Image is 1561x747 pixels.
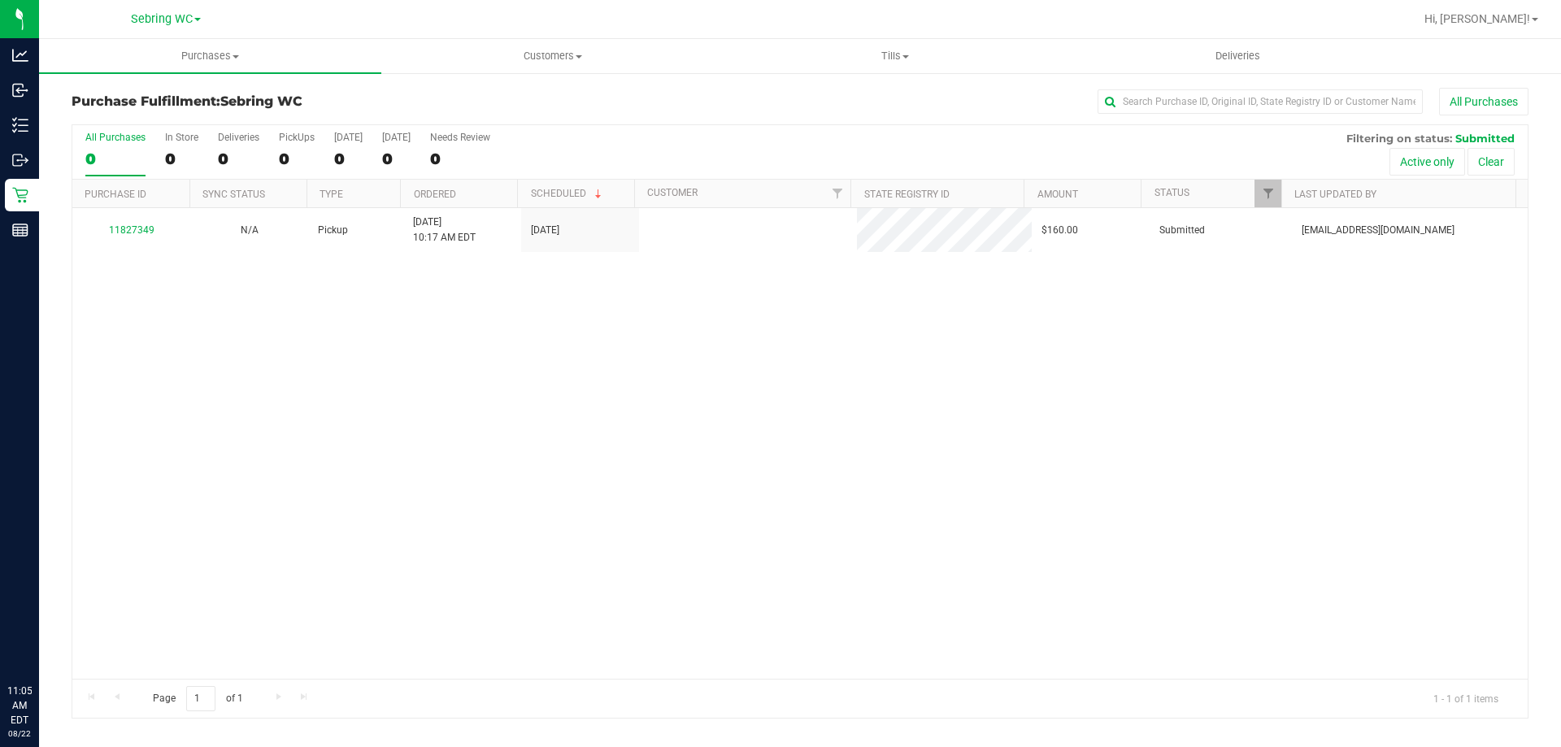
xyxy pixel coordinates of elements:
div: 0 [218,150,259,168]
a: Ordered [414,189,456,200]
span: Tills [724,49,1065,63]
span: Page of 1 [139,686,256,711]
span: Not Applicable [241,224,259,236]
a: Sync Status [202,189,265,200]
button: Clear [1468,148,1515,176]
input: Search Purchase ID, Original ID, State Registry ID or Customer Name... [1098,89,1423,114]
a: Purchases [39,39,381,73]
button: All Purchases [1439,88,1528,115]
inline-svg: Analytics [12,47,28,63]
div: 0 [430,150,490,168]
span: Sebring WC [220,93,302,109]
a: Purchase ID [85,189,146,200]
span: [DATE] 10:17 AM EDT [413,215,476,245]
inline-svg: Inbound [12,82,28,98]
a: Customer [647,187,698,198]
a: Tills [724,39,1066,73]
input: 1 [186,686,215,711]
div: 0 [279,150,315,168]
div: [DATE] [382,132,411,143]
a: Last Updated By [1294,189,1376,200]
iframe: Resource center [16,617,65,666]
span: Filtering on status: [1346,132,1452,145]
a: Customers [381,39,724,73]
h3: Purchase Fulfillment: [72,94,557,109]
span: Submitted [1159,223,1205,238]
div: 0 [165,150,198,168]
div: [DATE] [334,132,363,143]
a: Filter [1254,180,1281,207]
a: 11827349 [109,224,154,236]
div: In Store [165,132,198,143]
div: 0 [334,150,363,168]
a: Amount [1037,189,1078,200]
inline-svg: Outbound [12,152,28,168]
span: 1 - 1 of 1 items [1420,686,1511,710]
button: Active only [1389,148,1465,176]
div: All Purchases [85,132,146,143]
a: State Registry ID [864,189,950,200]
button: N/A [241,223,259,238]
inline-svg: Retail [12,187,28,203]
a: Filter [824,180,850,207]
div: 0 [85,150,146,168]
span: Submitted [1455,132,1515,145]
span: Pickup [318,223,348,238]
p: 08/22 [7,727,32,740]
a: Type [320,189,343,200]
span: Purchases [39,49,381,63]
div: PickUps [279,132,315,143]
span: Deliveries [1194,49,1282,63]
div: Deliveries [218,132,259,143]
a: Deliveries [1067,39,1409,73]
inline-svg: Reports [12,222,28,238]
p: 11:05 AM EDT [7,684,32,727]
span: Customers [382,49,723,63]
a: Scheduled [531,188,605,199]
span: [EMAIL_ADDRESS][DOMAIN_NAME] [1302,223,1454,238]
inline-svg: Inventory [12,117,28,133]
div: 0 [382,150,411,168]
span: Hi, [PERSON_NAME]! [1424,12,1530,25]
span: $160.00 [1041,223,1078,238]
div: Needs Review [430,132,490,143]
span: [DATE] [531,223,559,238]
span: Sebring WC [131,12,193,26]
a: Status [1154,187,1189,198]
